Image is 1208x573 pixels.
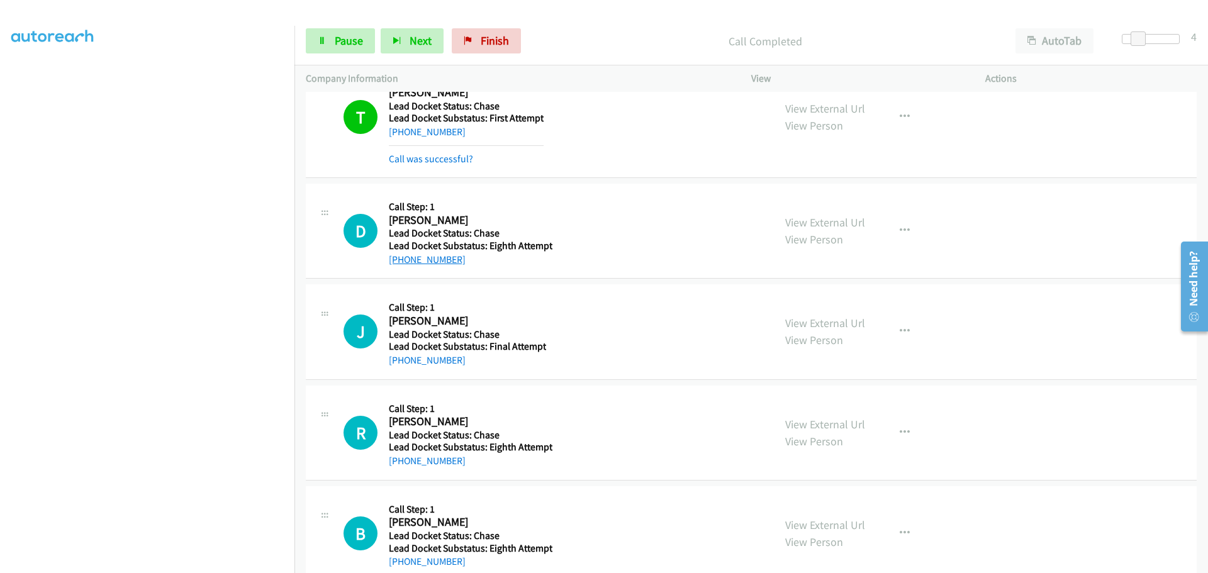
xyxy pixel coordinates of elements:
[389,515,552,530] h2: [PERSON_NAME]
[389,542,552,555] h5: Lead Docket Substatus: Eighth Attempt
[389,340,546,353] h5: Lead Docket Substatus: Final Attempt
[389,126,466,138] a: [PHONE_NUMBER]
[389,227,552,240] h5: Lead Docket Status: Chase
[410,33,432,48] span: Next
[481,33,509,48] span: Finish
[344,516,377,550] div: The call is yet to be attempted
[389,414,552,429] h2: [PERSON_NAME]
[785,232,843,247] a: View Person
[785,535,843,549] a: View Person
[389,530,552,542] h5: Lead Docket Status: Chase
[389,86,544,100] h2: [PERSON_NAME]
[389,429,552,442] h5: Lead Docket Status: Chase
[389,441,552,453] h5: Lead Docket Substatus: Eighth Attempt
[344,416,377,450] h1: R
[1015,28,1093,53] button: AutoTab
[389,253,466,265] a: [PHONE_NUMBER]
[389,403,552,415] h5: Call Step: 1
[389,455,466,467] a: [PHONE_NUMBER]
[344,314,377,348] div: The call is yet to be attempted
[344,214,377,248] h1: D
[785,434,843,448] a: View Person
[306,71,729,86] p: Company Information
[785,333,843,347] a: View Person
[306,28,375,53] a: Pause
[344,214,377,248] div: The call is yet to be attempted
[335,33,363,48] span: Pause
[389,213,552,228] h2: [PERSON_NAME]
[389,201,552,213] h5: Call Step: 1
[381,28,444,53] button: Next
[538,33,993,50] p: Call Completed
[389,100,544,113] h5: Lead Docket Status: Chase
[389,314,546,328] h2: [PERSON_NAME]
[785,118,843,133] a: View Person
[389,328,546,341] h5: Lead Docket Status: Chase
[389,153,473,165] a: Call was successful?
[452,28,521,53] a: Finish
[389,240,552,252] h5: Lead Docket Substatus: Eighth Attempt
[344,516,377,550] h1: B
[1191,28,1197,45] div: 4
[785,417,865,431] a: View External Url
[785,316,865,330] a: View External Url
[389,301,546,314] h5: Call Step: 1
[389,354,466,366] a: [PHONE_NUMBER]
[785,101,865,116] a: View External Url
[344,416,377,450] div: The call is yet to be attempted
[344,314,377,348] h1: J
[389,555,466,567] a: [PHONE_NUMBER]
[785,215,865,230] a: View External Url
[389,503,552,516] h5: Call Step: 1
[389,112,544,125] h5: Lead Docket Substatus: First Attempt
[1172,236,1208,337] iframe: Resource Center
[344,100,377,134] h1: T
[785,518,865,532] a: View External Url
[985,71,1197,86] p: Actions
[751,71,963,86] p: View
